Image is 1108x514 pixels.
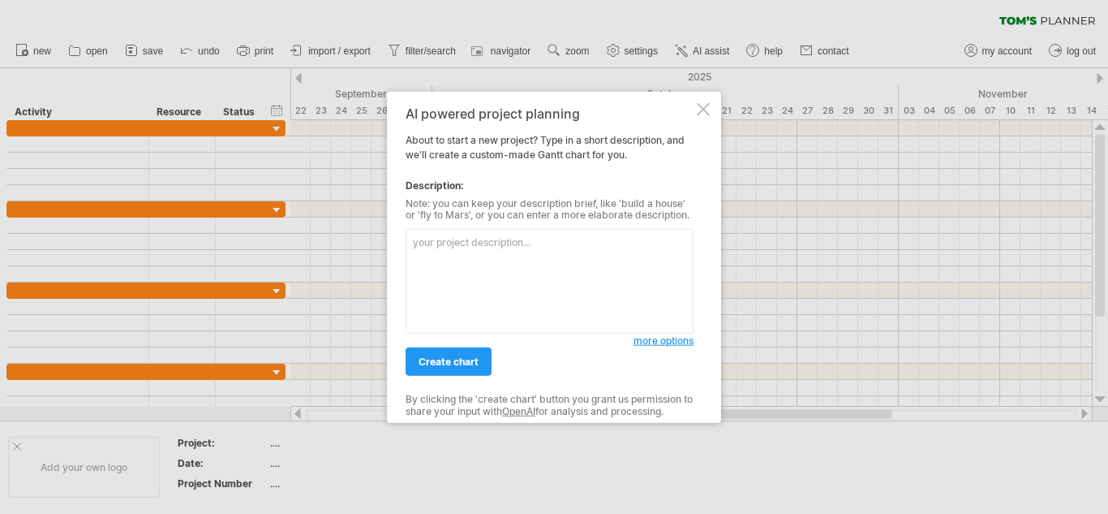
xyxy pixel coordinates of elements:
[406,106,694,408] div: About to start a new project? Type in a short description, and we'll create a custom-made Gantt c...
[406,106,694,120] div: AI powered project planning
[406,178,694,192] div: Description:
[419,356,479,368] span: create chart
[502,404,535,417] a: OpenAI
[633,335,694,347] span: more options
[406,394,694,417] div: By clicking the 'create chart' button you grant us permission to share your input with for analys...
[633,334,694,348] a: more options
[406,348,492,376] a: create chart
[406,197,694,221] div: Note: you can keep your description brief, like 'build a house' or 'fly to Mars', or you can ente...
